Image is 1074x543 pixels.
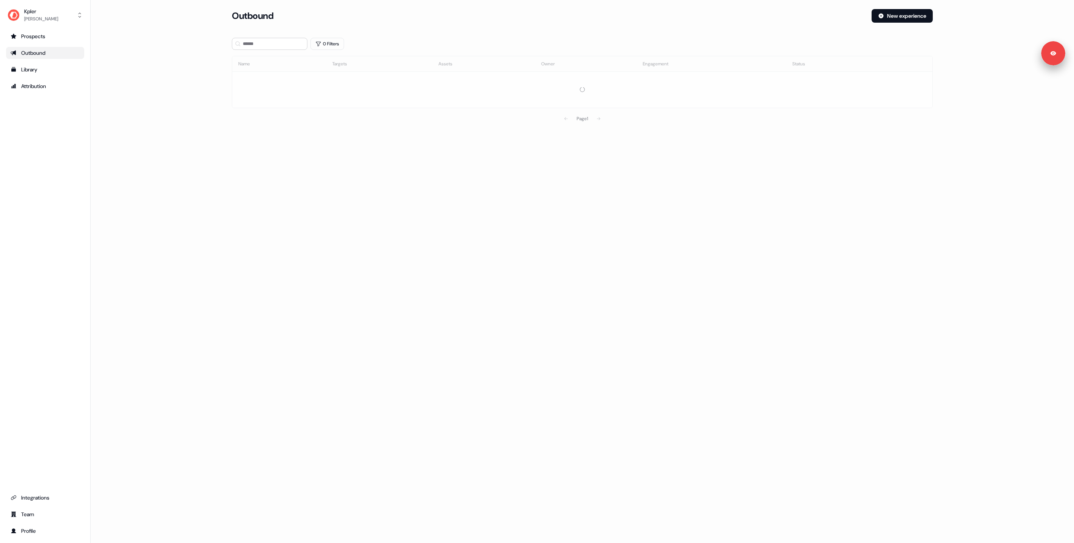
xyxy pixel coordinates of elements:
div: Attribution [11,82,80,90]
a: Go to team [6,508,84,520]
div: Profile [11,527,80,535]
div: Library [11,66,80,73]
button: New experience [872,9,933,23]
a: Go to templates [6,63,84,76]
div: Team [11,511,80,518]
button: Kpler[PERSON_NAME] [6,6,84,24]
h3: Outbound [232,10,273,22]
div: Integrations [11,494,80,501]
div: [PERSON_NAME] [24,15,58,23]
div: Outbound [11,49,80,57]
a: Go to prospects [6,30,84,42]
button: 0 Filters [310,38,344,50]
div: Kpler [24,8,58,15]
a: Go to attribution [6,80,84,92]
a: Go to outbound experience [6,47,84,59]
div: Prospects [11,32,80,40]
a: Go to profile [6,525,84,537]
a: Go to integrations [6,492,84,504]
